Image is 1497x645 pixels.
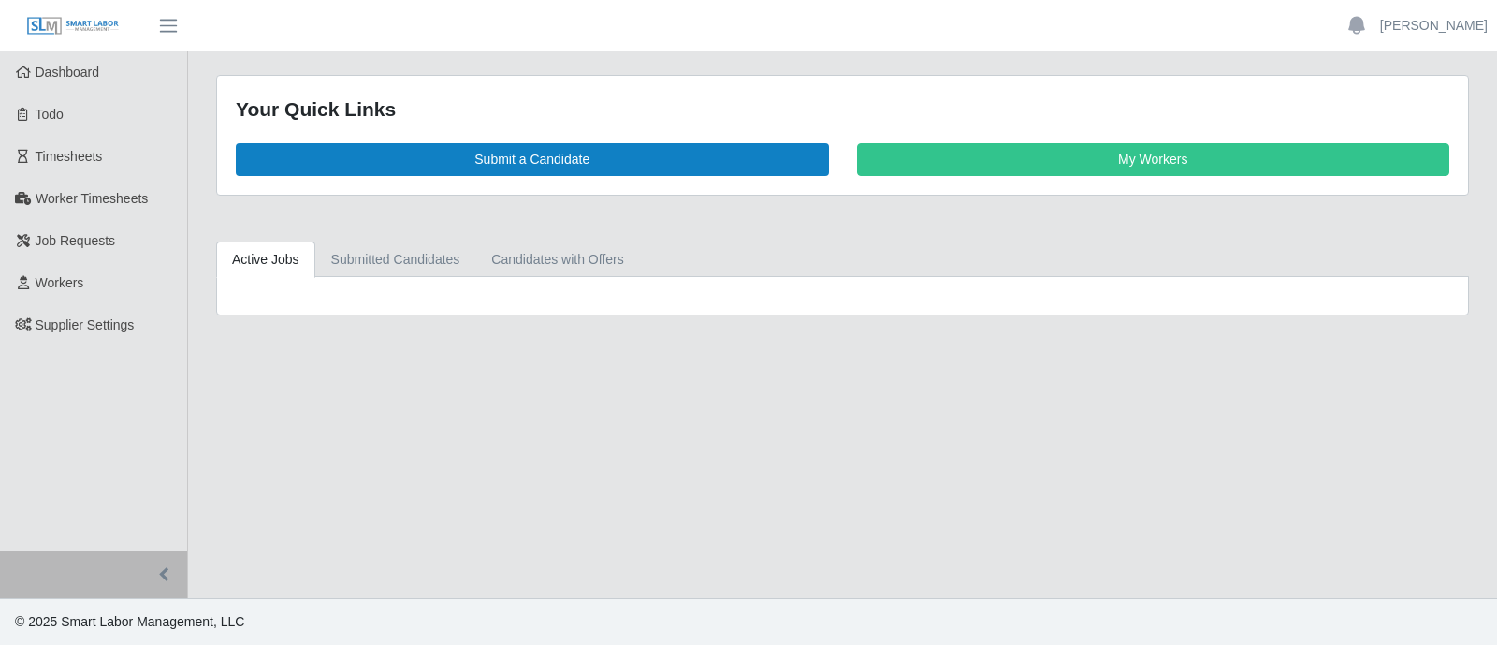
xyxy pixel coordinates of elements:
[236,143,829,176] a: Submit a Candidate
[315,242,476,278] a: Submitted Candidates
[36,233,116,248] span: Job Requests
[36,65,100,80] span: Dashboard
[36,275,84,290] span: Workers
[26,16,120,37] img: SLM Logo
[36,107,64,122] span: Todo
[36,149,103,164] span: Timesheets
[36,317,135,332] span: Supplier Settings
[36,191,148,206] span: Worker Timesheets
[475,242,639,278] a: Candidates with Offers
[216,242,315,278] a: Active Jobs
[236,95,1449,125] div: Your Quick Links
[857,143,1450,176] a: My Workers
[1380,16,1488,36] a: [PERSON_NAME]
[15,614,244,629] span: © 2025 Smart Labor Management, LLC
